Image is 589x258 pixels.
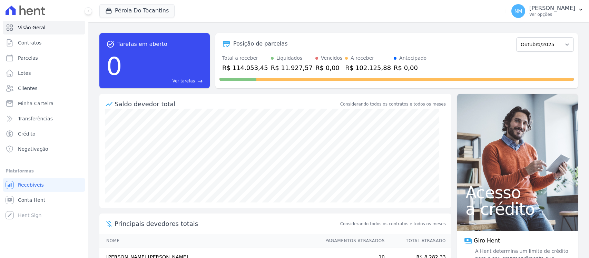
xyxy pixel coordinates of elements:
span: Contratos [18,39,41,46]
div: Vencidos [321,54,342,62]
span: task_alt [106,40,115,48]
div: R$ 0,00 [394,63,426,72]
a: Negativação [3,142,85,156]
th: Pagamentos Atrasados [319,234,385,248]
div: 0 [106,48,122,84]
button: NM [PERSON_NAME] Ver opções [506,1,589,21]
a: Conta Hent [3,193,85,207]
div: R$ 11.927,57 [271,63,313,72]
a: Minha Carteira [3,97,85,110]
span: east [198,79,203,84]
span: Crédito [18,130,36,137]
span: Principais devedores totais [115,219,339,228]
div: R$ 102.125,88 [345,63,391,72]
p: [PERSON_NAME] [529,5,575,12]
div: Liquidados [276,54,303,62]
span: a crédito [465,201,570,217]
th: Nome [99,234,319,248]
a: Crédito [3,127,85,141]
a: Recebíveis [3,178,85,192]
div: A receber [351,54,374,62]
span: Lotes [18,70,31,77]
span: Tarefas em aberto [117,40,167,48]
div: Saldo devedor total [115,99,339,109]
span: Giro Hent [474,237,500,245]
span: Recebíveis [18,181,44,188]
a: Clientes [3,81,85,95]
span: Conta Hent [18,197,45,204]
span: NM [514,9,522,13]
span: Negativação [18,146,48,152]
div: Posição de parcelas [233,40,288,48]
span: Transferências [18,115,53,122]
span: Clientes [18,85,37,92]
a: Visão Geral [3,21,85,34]
div: Considerando todos os contratos e todos os meses [340,101,446,107]
span: Ver tarefas [173,78,195,84]
div: R$ 114.053,45 [222,63,268,72]
div: Antecipado [399,54,426,62]
span: Considerando todos os contratos e todos os meses [340,221,446,227]
span: Acesso [465,184,570,201]
a: Ver tarefas east [125,78,203,84]
p: Ver opções [529,12,575,17]
a: Parcelas [3,51,85,65]
a: Lotes [3,66,85,80]
a: Contratos [3,36,85,50]
div: Total a receber [222,54,268,62]
a: Transferências [3,112,85,126]
button: Pérola Do Tocantins [99,4,175,17]
span: Parcelas [18,54,38,61]
span: Visão Geral [18,24,46,31]
div: R$ 0,00 [315,63,342,72]
th: Total Atrasado [385,234,451,248]
div: Plataformas [6,167,82,175]
span: Minha Carteira [18,100,53,107]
